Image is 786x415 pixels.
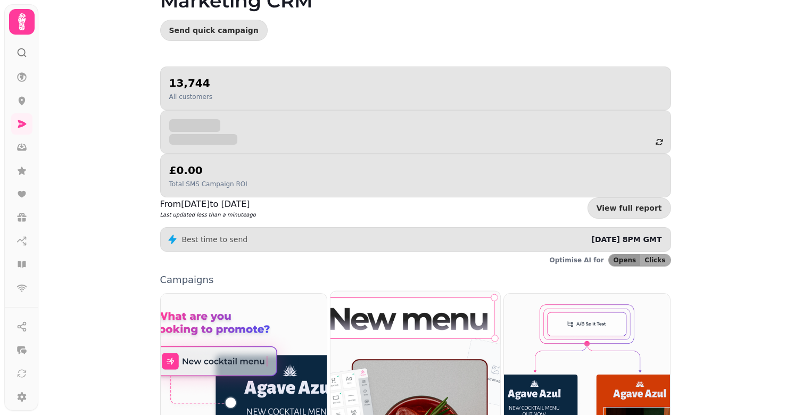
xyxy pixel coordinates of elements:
span: [DATE] 8PM GMT [592,235,662,244]
span: Opens [614,257,636,263]
button: Opens [609,254,641,266]
button: Clicks [640,254,670,266]
h2: £0.00 [169,163,247,178]
p: Optimise AI for [550,256,604,264]
span: Clicks [644,257,665,263]
h2: 13,744 [169,76,212,90]
p: Total SMS Campaign ROI [169,180,247,188]
button: Send quick campaign [160,20,268,41]
p: Last updated less than a minute ago [160,211,256,219]
button: refresh [650,133,668,151]
p: Campaigns [160,275,671,285]
p: Best time to send [182,234,248,245]
span: Send quick campaign [169,27,259,34]
a: View full report [588,197,671,219]
p: All customers [169,93,212,101]
p: From [DATE] to [DATE] [160,198,256,211]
